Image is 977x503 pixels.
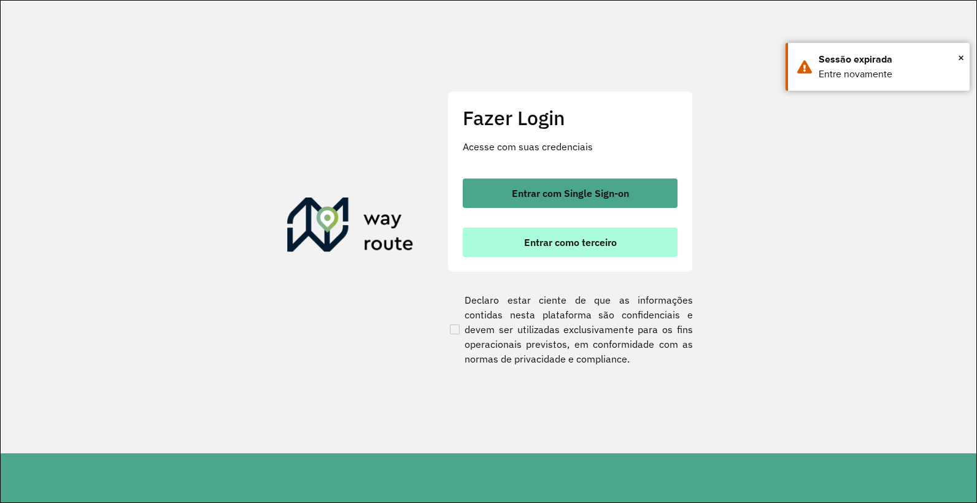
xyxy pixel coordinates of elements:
p: Acesse com suas credenciais [463,139,678,154]
button: button [463,179,678,208]
div: Entre novamente [819,67,960,82]
button: button [463,228,678,257]
h2: Fazer Login [463,106,678,129]
span: Entrar como terceiro [524,237,617,247]
button: Close [958,48,964,67]
label: Declaro estar ciente de que as informações contidas nesta plataforma são confidenciais e devem se... [447,293,693,366]
div: Sessão expirada [819,52,960,67]
span: × [958,48,964,67]
img: Roteirizador AmbevTech [287,198,414,256]
span: Entrar com Single Sign-on [512,188,629,198]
